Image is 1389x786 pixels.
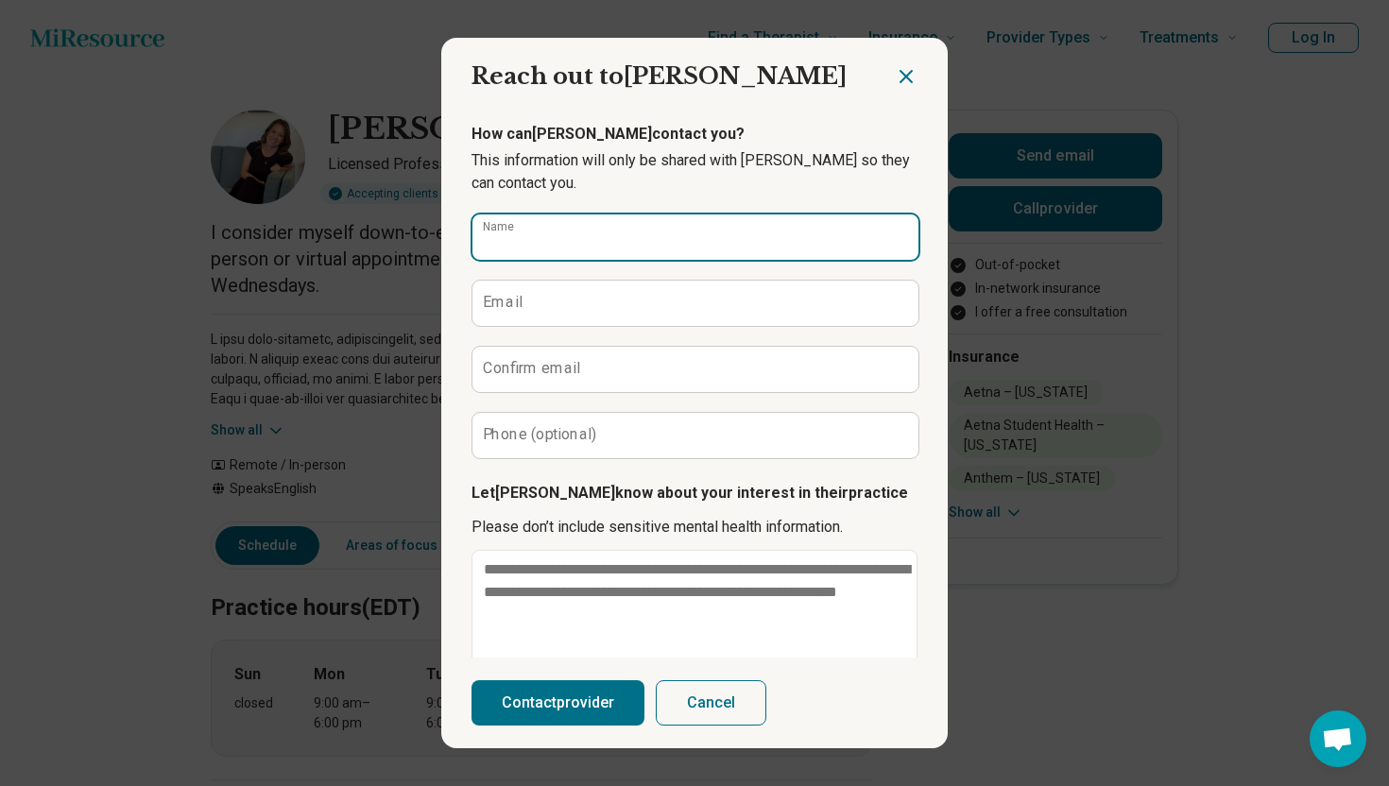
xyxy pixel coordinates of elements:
[483,361,580,376] label: Confirm email
[472,62,847,90] span: Reach out to [PERSON_NAME]
[472,123,917,145] p: How can [PERSON_NAME] contact you?
[483,295,523,310] label: Email
[472,680,644,726] button: Contactprovider
[483,427,597,442] label: Phone (optional)
[472,482,917,504] p: Let [PERSON_NAME] know about your interest in their practice
[483,221,514,232] label: Name
[472,516,917,538] p: Please don’t include sensitive mental health information.
[472,149,917,195] p: This information will only be shared with [PERSON_NAME] so they can contact you.
[895,65,917,88] button: Close dialog
[656,680,766,726] button: Cancel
